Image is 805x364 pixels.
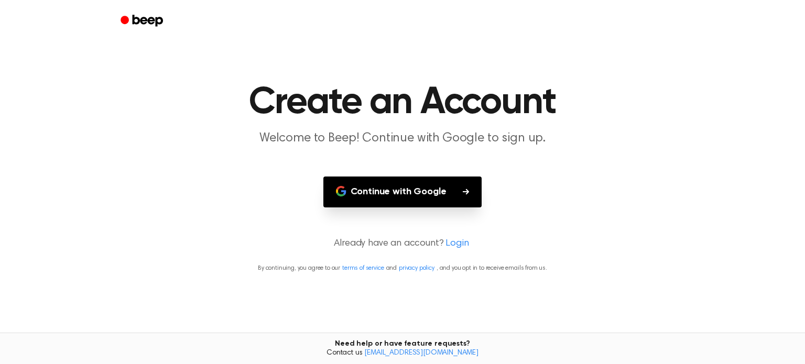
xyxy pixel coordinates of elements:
a: Beep [113,11,172,31]
a: Login [445,237,469,251]
p: Welcome to Beep! Continue with Google to sign up. [201,130,604,147]
h1: Create an Account [134,84,671,122]
span: Contact us [6,349,799,358]
button: Continue with Google [323,177,482,207]
a: [EMAIL_ADDRESS][DOMAIN_NAME] [364,349,478,357]
p: Already have an account? [13,237,792,251]
a: privacy policy [399,265,434,271]
p: By continuing, you agree to our and , and you opt in to receive emails from us. [13,263,792,273]
a: terms of service [342,265,384,271]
